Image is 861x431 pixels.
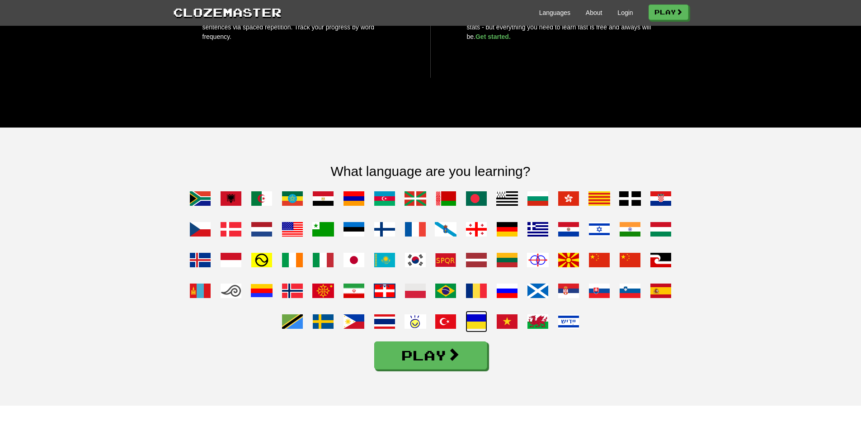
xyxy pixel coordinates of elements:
[649,5,688,20] a: Play
[173,164,688,179] h2: What language are you learning?
[202,13,394,42] p: Score points and work your way up the leaderboard. Master sentences via spaced repetition. Track ...
[617,8,633,17] a: Login
[539,8,570,17] a: Languages
[475,33,511,40] a: Get started.
[467,13,659,42] p: Clozemaster Pro subscribers get access to advanced features and stats - but everything you need t...
[173,4,282,20] a: Clozemaster
[586,8,602,17] a: About
[374,341,487,369] a: Play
